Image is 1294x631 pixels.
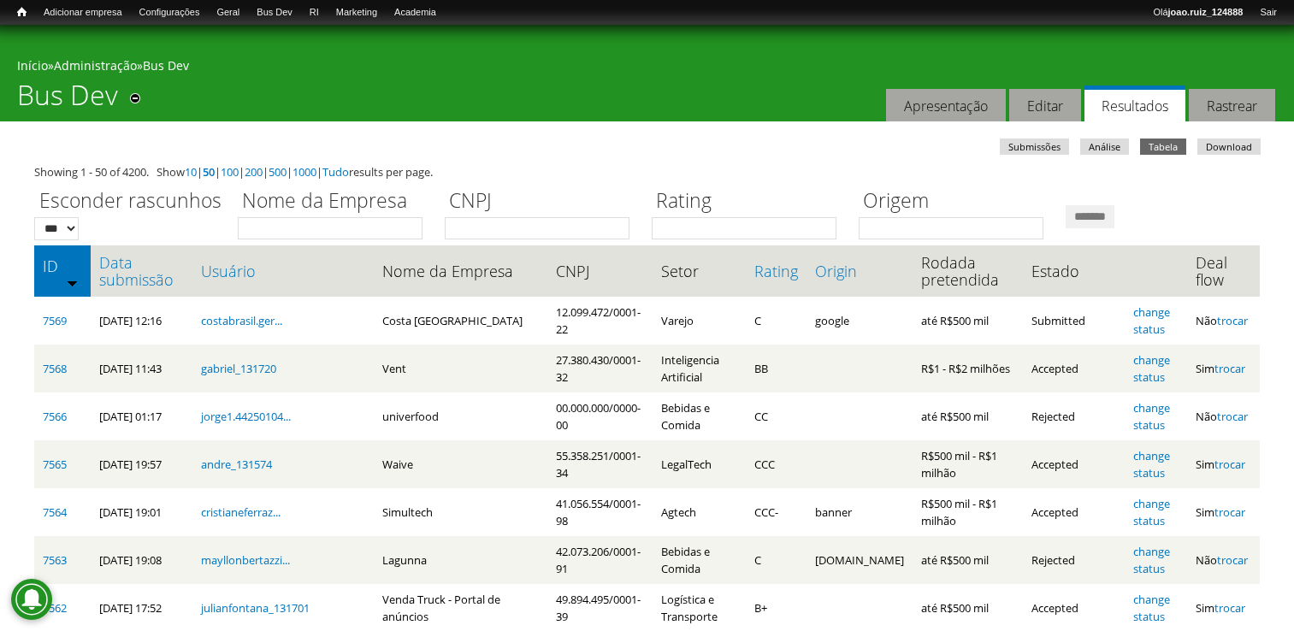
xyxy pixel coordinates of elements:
[91,392,192,440] td: [DATE] 01:17
[248,4,301,21] a: Bus Dev
[1023,536,1124,584] td: Rejected
[91,440,192,488] td: [DATE] 19:57
[374,245,547,297] th: Nome da Empresa
[886,89,1006,122] a: Apresentação
[1009,89,1081,122] a: Editar
[1023,245,1124,297] th: Estado
[374,345,547,392] td: Vent
[91,536,192,584] td: [DATE] 19:08
[913,440,1023,488] td: R$500 mil - R$1 milhão
[245,164,263,180] a: 200
[746,488,807,536] td: CCC-
[653,345,746,392] td: Inteligencia Artificial
[754,262,798,280] a: Rating
[201,409,291,424] a: jorge1.44250104...
[547,392,653,440] td: 00.000.000/0000-00
[1140,139,1186,155] a: Tabela
[43,600,67,616] a: 7562
[1133,496,1170,528] a: change status
[143,57,189,74] a: Bus Dev
[99,254,184,288] a: Data submissão
[1187,297,1260,345] td: Não
[269,164,287,180] a: 500
[547,536,653,584] td: 42.073.206/0001-91
[653,297,746,345] td: Varejo
[1000,139,1069,155] a: Submissões
[807,488,913,536] td: banner
[43,313,67,328] a: 7569
[913,345,1023,392] td: R$1 - R$2 milhões
[43,257,82,274] a: ID
[9,4,35,21] a: Início
[374,536,547,584] td: Lagunna
[547,245,653,297] th: CNPJ
[1189,89,1275,122] a: Rastrear
[1023,488,1124,536] td: Accepted
[913,392,1023,440] td: até R$500 mil
[746,440,807,488] td: CCC
[54,57,137,74] a: Administração
[1214,504,1245,520] a: trocar
[374,392,547,440] td: univerfood
[1080,139,1129,155] a: Análise
[859,186,1055,217] label: Origem
[201,600,310,616] a: julianfontana_131701
[1133,352,1170,385] a: change status
[547,345,653,392] td: 27.380.430/0001-32
[1023,392,1124,440] td: Rejected
[1187,440,1260,488] td: Sim
[652,186,848,217] label: Rating
[1217,552,1248,568] a: trocar
[913,536,1023,584] td: até R$500 mil
[1084,86,1185,122] a: Resultados
[547,440,653,488] td: 55.358.251/0001-34
[374,488,547,536] td: Simultech
[322,164,349,180] a: Tudo
[1251,4,1285,21] a: Sair
[913,297,1023,345] td: até R$500 mil
[1214,600,1245,616] a: trocar
[1214,457,1245,472] a: trocar
[34,186,227,217] label: Esconder rascunhos
[208,4,248,21] a: Geral
[201,504,281,520] a: cristianeferraz...
[131,4,209,21] a: Configurações
[1214,361,1245,376] a: trocar
[807,297,913,345] td: google
[328,4,386,21] a: Marketing
[34,163,1260,180] div: Showing 1 - 50 of 4200. Show | | | | | | results per page.
[17,57,1277,79] div: » »
[1217,313,1248,328] a: trocar
[1168,7,1244,17] strong: joao.ruiz_124888
[1133,544,1170,576] a: change status
[43,457,67,472] a: 7565
[1133,448,1170,481] a: change status
[746,392,807,440] td: CC
[913,488,1023,536] td: R$500 mil - R$1 milhão
[17,57,48,74] a: Início
[43,409,67,424] a: 7566
[201,361,276,376] a: gabriel_131720
[91,345,192,392] td: [DATE] 11:43
[807,536,913,584] td: [DOMAIN_NAME]
[292,164,316,180] a: 1000
[43,361,67,376] a: 7568
[91,297,192,345] td: [DATE] 12:16
[1187,245,1260,297] th: Deal flow
[91,488,192,536] td: [DATE] 19:01
[301,4,328,21] a: RI
[653,536,746,584] td: Bebidas e Comida
[1187,536,1260,584] td: Não
[815,262,904,280] a: Origin
[238,186,434,217] label: Nome da Empresa
[17,6,27,18] span: Início
[1133,400,1170,433] a: change status
[746,345,807,392] td: BB
[374,297,547,345] td: Costa [GEOGRAPHIC_DATA]
[201,552,290,568] a: mayllonbertazzi...
[201,262,365,280] a: Usuário
[445,186,641,217] label: CNPJ
[221,164,239,180] a: 100
[547,488,653,536] td: 41.056.554/0001-98
[43,552,67,568] a: 7563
